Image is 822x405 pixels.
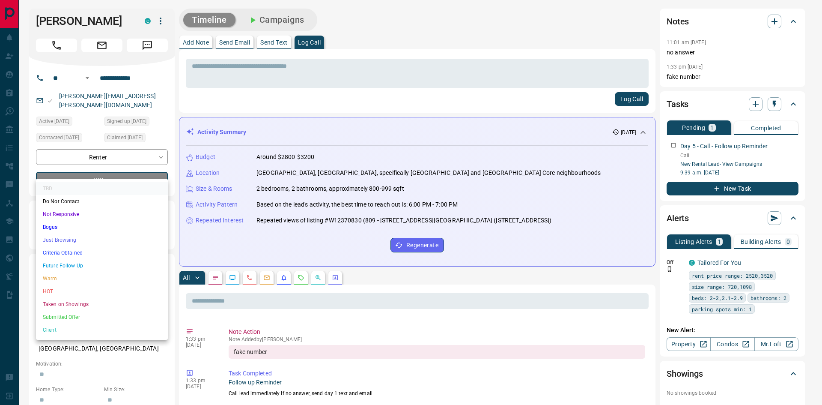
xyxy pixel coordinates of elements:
li: Just Browsing [36,234,168,246]
li: HOT [36,285,168,298]
li: Client [36,324,168,336]
li: Submitted Offer [36,311,168,324]
li: Criteria Obtained [36,246,168,259]
li: Warm [36,272,168,285]
li: Not Responsive [36,208,168,221]
li: Bogus [36,221,168,234]
li: Taken on Showings [36,298,168,311]
li: Do Not Contact [36,195,168,208]
li: Future Follow Up [36,259,168,272]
